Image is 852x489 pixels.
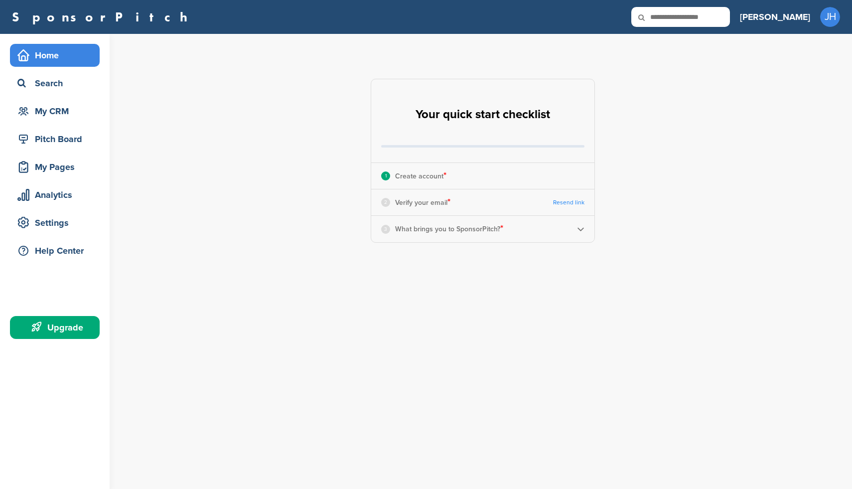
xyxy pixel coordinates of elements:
a: Resend link [553,199,584,206]
a: Help Center [10,239,100,262]
div: Settings [15,214,100,232]
p: Verify your email [395,196,450,209]
a: [PERSON_NAME] [740,6,810,28]
h2: Your quick start checklist [416,104,550,126]
span: JH [820,7,840,27]
a: Settings [10,211,100,234]
div: Pitch Board [15,130,100,148]
div: 3 [381,225,390,234]
div: My CRM [15,102,100,120]
img: Checklist arrow 2 [577,225,584,233]
div: Home [15,46,100,64]
div: Upgrade [15,319,100,336]
a: Upgrade [10,316,100,339]
a: My CRM [10,100,100,123]
h3: [PERSON_NAME] [740,10,810,24]
div: 2 [381,198,390,207]
a: Pitch Board [10,128,100,151]
div: 1 [381,171,390,180]
div: Search [15,74,100,92]
div: Analytics [15,186,100,204]
div: My Pages [15,158,100,176]
a: My Pages [10,156,100,178]
p: Create account [395,169,446,182]
a: Analytics [10,183,100,206]
a: SponsorPitch [12,10,194,23]
a: Home [10,44,100,67]
p: What brings you to SponsorPitch? [395,222,503,235]
div: Help Center [15,242,100,260]
a: Search [10,72,100,95]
